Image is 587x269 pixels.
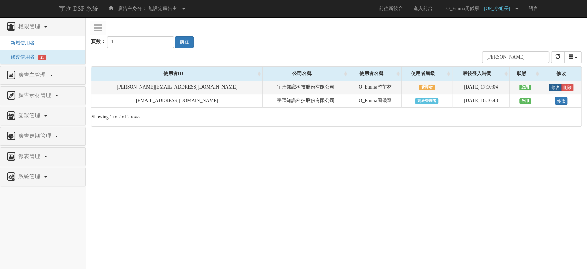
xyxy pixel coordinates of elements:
[6,70,80,81] a: 廣告主管理
[519,98,531,104] span: 啟用
[91,81,263,94] td: [PERSON_NAME][EMAIL_ADDRESS][DOMAIN_NAME]
[452,81,510,94] td: [DATE] 17:10:04
[564,51,582,63] div: Columns
[6,172,80,183] a: 系統管理
[263,67,349,81] div: 公司名稱
[17,72,49,78] span: 廣告主管理
[519,85,531,90] span: 啟用
[91,94,263,108] td: [EMAIL_ADDRESS][DOMAIN_NAME]
[419,85,435,90] span: 管理者
[17,174,44,179] span: 系統管理
[38,55,46,60] span: 21
[349,81,401,94] td: O_Emma游芷林
[263,81,349,94] td: 宇匯知識科技股份有限公司
[91,38,106,45] label: 頁數：
[484,6,513,11] span: [OP_小組長]
[17,92,55,98] span: 廣告素材管理
[148,6,177,11] span: 無設定廣告主
[263,94,349,108] td: 宇匯知識科技股份有限公司
[118,6,147,11] span: 廣告主身分：
[91,67,262,81] div: 使用者ID
[482,51,549,63] input: Search
[6,151,80,162] a: 報表管理
[510,67,541,81] div: 狀態
[6,111,80,122] a: 受眾管理
[443,6,483,11] span: O_Emma周儀寧
[17,23,44,29] span: 權限管理
[349,94,401,108] td: O_Emma周儀寧
[17,153,44,159] span: 報表管理
[349,67,401,81] div: 使用者名稱
[415,98,438,104] span: 高級管理者
[452,94,510,108] td: [DATE] 16:10:48
[6,131,80,142] a: 廣告走期管理
[6,21,80,32] a: 權限管理
[551,51,565,63] button: refresh
[561,84,573,91] a: 刪除
[17,133,55,139] span: 廣告走期管理
[541,67,581,81] div: 修改
[17,113,44,118] span: 受眾管理
[91,114,140,120] span: Showing 1 to 2 of 2 rows
[555,97,567,105] a: 修改
[6,40,35,45] a: 新增使用者
[564,51,582,63] button: columns
[6,54,35,60] a: 修改使用者
[452,67,509,81] div: 最後登入時間
[402,67,452,81] div: 使用者層級
[175,36,194,48] button: 前往
[549,84,561,91] a: 修改
[6,90,80,101] a: 廣告素材管理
